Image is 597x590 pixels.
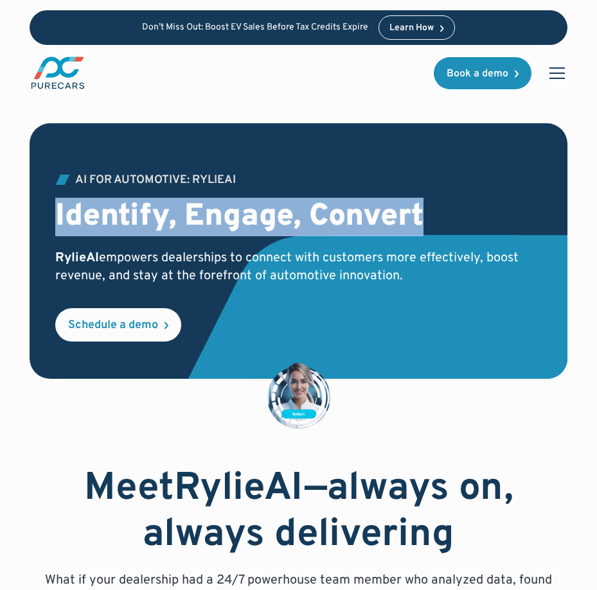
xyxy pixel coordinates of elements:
div: menu [542,58,567,89]
h2: Identify, Engage, Convert [55,199,541,236]
p: empowers dealerships to connect with customers more effectively, boost revenue, and stay at the f... [55,249,541,285]
a: Learn How [379,15,455,40]
a: Book a demo [434,57,531,89]
div: AI for Automotive: RylieAI [75,175,236,186]
strong: —always on, always delivering [143,465,513,560]
img: purecars logo [30,55,86,91]
strong: RylieAI [174,465,305,514]
div: Book a demo [447,69,508,79]
strong: RylieAI [55,250,99,266]
a: main [30,55,86,91]
img: customer data platform illustration [267,362,331,430]
p: Don’t Miss Out: Boost EV Sales Before Tax Credits Expire [142,22,368,33]
strong: Meet [84,465,174,514]
div: Learn How [389,24,434,33]
a: Schedule a demo [55,308,181,342]
div: Schedule a demo [68,320,158,331]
